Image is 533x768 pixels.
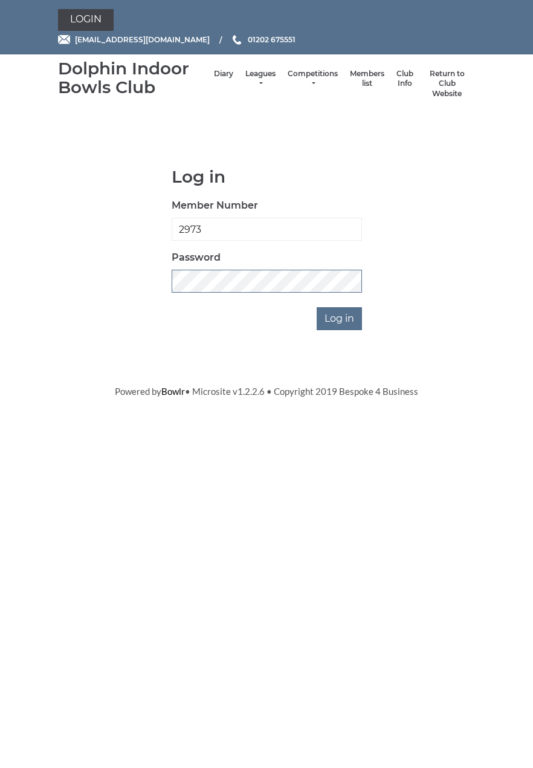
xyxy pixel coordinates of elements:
div: Dolphin Indoor Bowls Club [58,59,208,97]
a: Diary [214,69,233,79]
a: Return to Club Website [425,69,469,99]
a: Leagues [245,69,276,89]
span: 01202 675551 [248,35,296,44]
h1: Log in [172,168,362,186]
a: Bowlr [161,386,185,397]
a: Login [58,9,114,31]
label: Member Number [172,198,258,213]
input: Log in [317,307,362,330]
a: Members list [350,69,384,89]
img: Email [58,35,70,44]
span: Powered by • Microsite v1.2.2.6 • Copyright 2019 Bespoke 4 Business [115,386,418,397]
label: Password [172,250,221,265]
a: Competitions [288,69,338,89]
span: [EMAIL_ADDRESS][DOMAIN_NAME] [75,35,210,44]
a: Email [EMAIL_ADDRESS][DOMAIN_NAME] [58,34,210,45]
img: Phone us [233,35,241,45]
a: Club Info [396,69,413,89]
a: Phone us 01202 675551 [231,34,296,45]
